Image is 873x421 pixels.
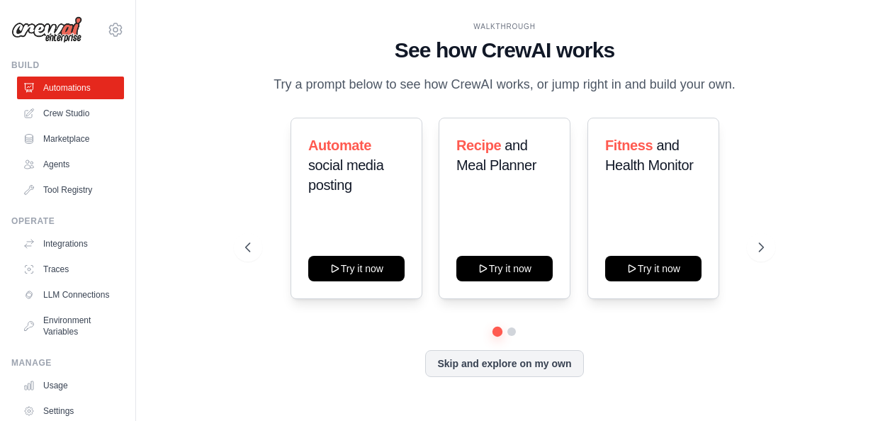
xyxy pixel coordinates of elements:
[17,284,124,306] a: LLM Connections
[17,77,124,99] a: Automations
[308,137,371,153] span: Automate
[605,256,702,281] button: Try it now
[17,232,124,255] a: Integrations
[308,256,405,281] button: Try it now
[11,60,124,71] div: Build
[605,137,653,153] span: Fitness
[456,256,553,281] button: Try it now
[308,157,383,193] span: social media posting
[17,153,124,176] a: Agents
[266,74,743,95] p: Try a prompt below to see how CrewAI works, or jump right in and build your own.
[425,350,583,377] button: Skip and explore on my own
[17,309,124,343] a: Environment Variables
[17,102,124,125] a: Crew Studio
[456,137,501,153] span: Recipe
[17,179,124,201] a: Tool Registry
[245,21,765,32] div: WALKTHROUGH
[17,258,124,281] a: Traces
[17,128,124,150] a: Marketplace
[11,16,82,43] img: Logo
[17,374,124,397] a: Usage
[11,357,124,369] div: Manage
[245,38,765,63] h1: See how CrewAI works
[11,215,124,227] div: Operate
